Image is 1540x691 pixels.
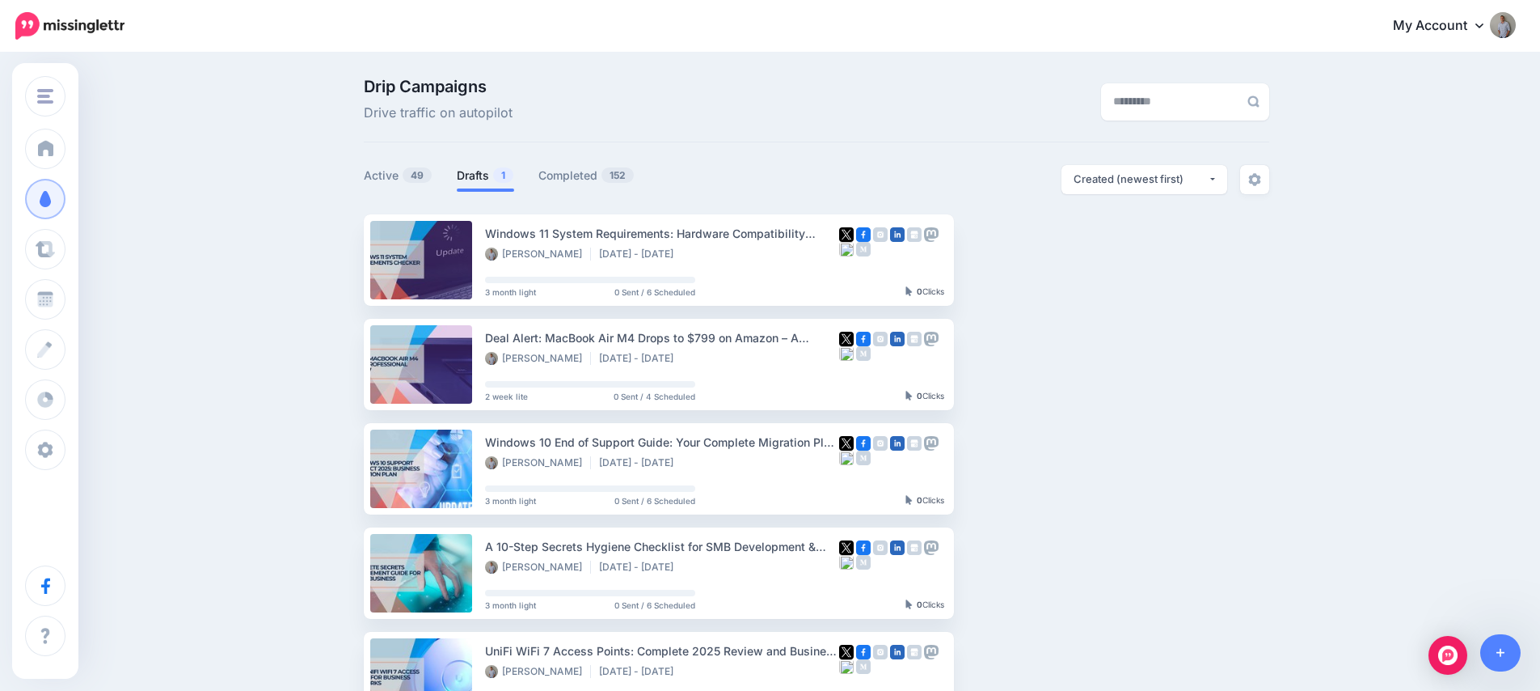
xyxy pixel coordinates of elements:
span: 0 Sent / 6 Scheduled [614,288,695,296]
span: 0 Sent / 4 Scheduled [614,392,695,401]
div: Windows 10 End of Support Guide: Your Complete Migration Plan for 2025 [485,433,839,451]
img: google_business-grey-square.png [907,227,922,242]
li: [PERSON_NAME] [485,248,591,261]
img: mastodon-grey-square.png [924,332,939,346]
img: twitter-square.png [839,645,854,659]
img: mastodon-grey-square.png [924,227,939,242]
span: 3 month light [485,288,536,296]
img: instagram-grey-square.png [873,436,888,451]
div: A 10-Step Secrets Hygiene Checklist for SMB Development & Operations Teams [485,537,839,556]
img: mastodon-grey-square.png [924,541,939,555]
img: linkedin-square.png [890,436,905,451]
img: instagram-grey-square.png [873,645,888,659]
img: linkedin-square.png [890,645,905,659]
li: [DATE] - [DATE] [599,561,681,574]
span: 152 [601,167,634,183]
span: 1 [493,167,513,183]
li: [PERSON_NAME] [485,352,591,365]
img: google_business-grey-square.png [907,645,922,659]
img: pointer-grey-darker.png [905,495,913,505]
li: [PERSON_NAME] [485,456,591,469]
img: Missinglettr [15,12,124,40]
div: Clicks [905,496,944,506]
img: medium-grey-square.png [856,451,871,465]
img: bluesky-grey-square.png [839,242,854,256]
div: Clicks [905,600,944,610]
img: bluesky-grey-square.png [839,555,854,570]
img: google_business-grey-square.png [907,436,922,451]
div: Windows 11 System Requirements: Hardware Compatibility Checker 2025 [485,224,839,243]
div: Open Intercom Messenger [1428,636,1467,675]
img: mastodon-grey-square.png [924,436,939,451]
b: 0 [917,286,922,296]
img: facebook-square.png [856,645,871,659]
b: 0 [917,600,922,609]
img: facebook-square.png [856,541,871,555]
img: linkedin-square.png [890,227,905,242]
img: pointer-grey-darker.png [905,600,913,609]
button: Created (newest first) [1061,165,1227,194]
a: My Account [1377,6,1516,46]
img: facebook-square.png [856,332,871,346]
img: instagram-grey-square.png [873,227,888,242]
b: 0 [917,495,922,505]
li: [DATE] - [DATE] [599,352,681,365]
span: Drive traffic on autopilot [364,103,513,124]
img: settings-grey.png [1248,173,1261,186]
img: bluesky-grey-square.png [839,451,854,465]
img: twitter-square.png [839,436,854,451]
img: medium-grey-square.png [856,242,871,256]
img: twitter-square.png [839,332,854,346]
span: Drip Campaigns [364,78,513,95]
b: 0 [917,391,922,401]
img: linkedin-square.png [890,541,905,555]
img: menu.png [37,89,53,104]
span: 49 [403,167,432,183]
div: Deal Alert: MacBook Air M4 Drops to $799 on Amazon – A Professional Assessment [485,329,839,347]
img: bluesky-grey-square.png [839,659,854,674]
li: [DATE] - [DATE] [599,665,681,678]
span: 3 month light [485,601,536,609]
div: UniFi WiFi 7 Access Points: Complete 2025 Review and Business Implementation Guide [485,642,839,660]
span: 2 week lite [485,392,528,401]
a: Completed152 [538,166,635,185]
img: pointer-grey-darker.png [905,391,913,401]
img: search-grey-6.png [1247,95,1259,108]
a: Active49 [364,166,432,185]
img: pointer-grey-darker.png [905,286,913,296]
img: medium-grey-square.png [856,346,871,361]
img: facebook-square.png [856,227,871,242]
span: 0 Sent / 6 Scheduled [614,497,695,505]
img: mastodon-grey-square.png [924,645,939,659]
img: google_business-grey-square.png [907,541,922,555]
div: Created (newest first) [1074,172,1208,187]
a: Drafts1 [457,166,514,185]
img: instagram-grey-square.png [873,332,888,346]
li: [DATE] - [DATE] [599,248,681,261]
li: [DATE] - [DATE] [599,456,681,469]
img: medium-grey-square.png [856,659,871,674]
span: 3 month light [485,497,536,505]
img: medium-grey-square.png [856,555,871,570]
li: [PERSON_NAME] [485,665,591,678]
div: Clicks [905,287,944,297]
div: Clicks [905,392,944,401]
img: facebook-square.png [856,436,871,451]
img: linkedin-square.png [890,332,905,346]
img: twitter-square.png [839,227,854,242]
img: bluesky-grey-square.png [839,346,854,361]
img: instagram-grey-square.png [873,541,888,555]
li: [PERSON_NAME] [485,561,591,574]
img: google_business-grey-square.png [907,332,922,346]
img: twitter-square.png [839,541,854,555]
span: 0 Sent / 6 Scheduled [614,601,695,609]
